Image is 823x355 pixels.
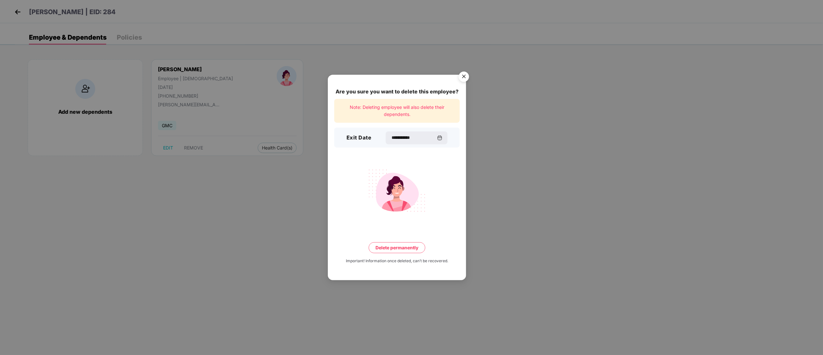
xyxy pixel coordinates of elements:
img: svg+xml;base64,PHN2ZyB4bWxucz0iaHR0cDovL3d3dy53My5vcmcvMjAwMC9zdmciIHdpZHRoPSIyMjQiIGhlaWdodD0iMT... [361,166,433,216]
h3: Exit Date [347,134,372,142]
button: Close [455,69,472,86]
button: Delete permanently [369,242,425,253]
div: Important! Information once deleted, can’t be recovered. [346,258,448,264]
div: Are you sure you want to delete this employee? [334,88,460,96]
img: svg+xml;base64,PHN2ZyBpZD0iQ2FsZW5kYXItMzJ4MzIiIHhtbG5zPSJodHRwOi8vd3d3LnczLm9yZy8yMDAwL3N2ZyIgd2... [437,135,442,140]
img: svg+xml;base64,PHN2ZyB4bWxucz0iaHR0cDovL3d3dy53My5vcmcvMjAwMC9zdmciIHdpZHRoPSI1NiIgaGVpZ2h0PSI1Ni... [455,69,473,87]
div: Note: Deleting employee will also delete their dependents. [334,99,460,123]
